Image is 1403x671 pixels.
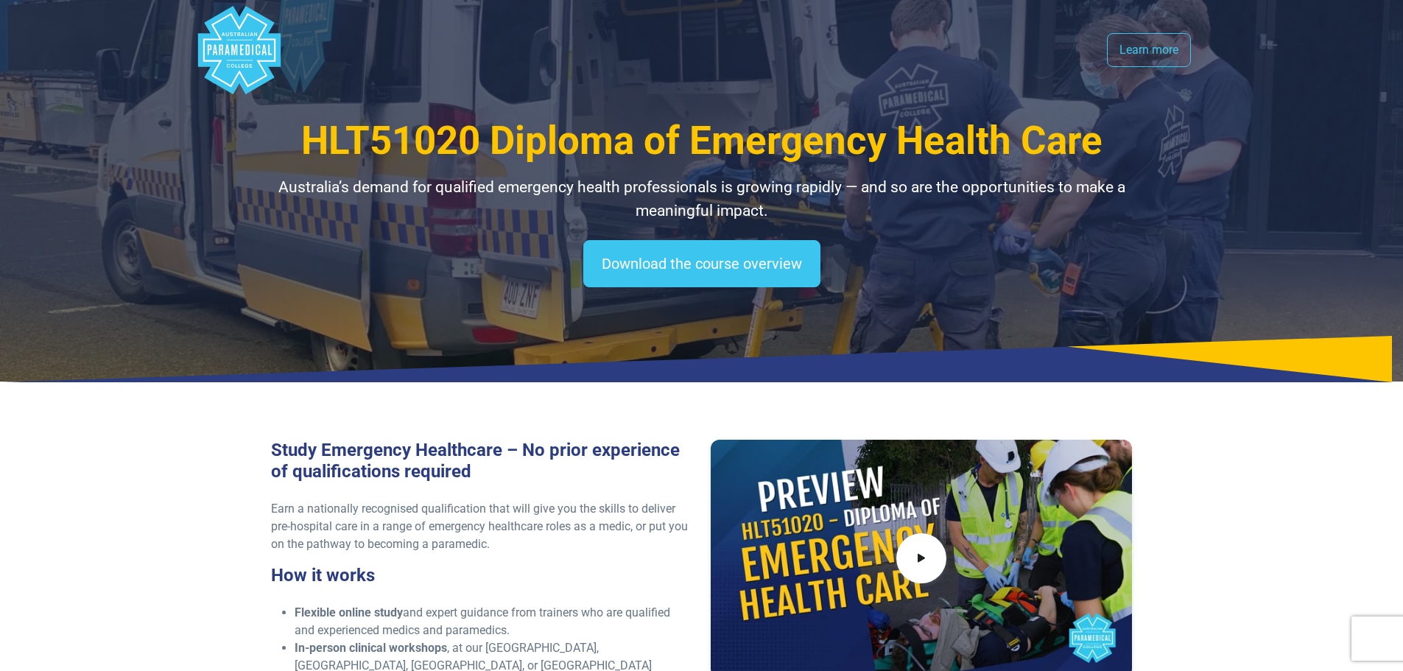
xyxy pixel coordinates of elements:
[195,6,284,94] div: Australian Paramedical College
[271,500,693,553] p: Earn a nationally recognised qualification that will give you the skills to deliver pre-hospital ...
[583,240,820,287] a: Download the course overview
[301,118,1103,164] span: HLT51020 Diploma of Emergency Health Care
[1107,33,1191,67] a: Learn more
[271,176,1133,222] p: Australia’s demand for qualified emergency health professionals is growing rapidly — and so are t...
[295,604,693,639] li: and expert guidance from trainers who are qualified and experienced medics and paramedics.
[295,641,447,655] strong: In-person clinical workshops
[295,605,403,619] strong: Flexible online study
[271,440,693,482] h3: Study Emergency Healthcare – No prior experience of qualifications required
[271,565,693,586] h3: How it works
